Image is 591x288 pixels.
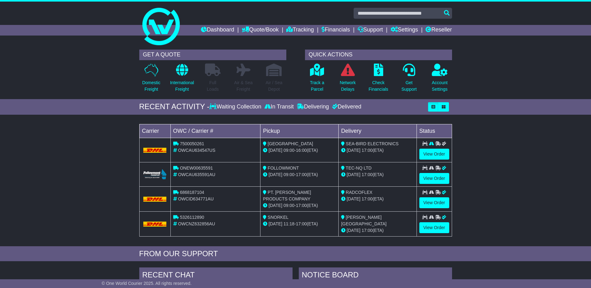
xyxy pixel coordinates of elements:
span: 5326112890 [180,215,204,220]
span: © One World Courier 2025. All rights reserved. [102,281,192,286]
span: ONEW00635591 [180,166,213,170]
img: DHL.png [143,148,167,153]
span: OWCAU634547US [178,148,215,153]
a: DomesticFreight [142,63,160,96]
a: Reseller [426,25,452,36]
span: [DATE] [347,172,360,177]
div: (ETA) [341,171,414,178]
div: - (ETA) [263,171,336,178]
a: View Order [419,149,449,160]
p: Get Support [401,79,417,93]
span: SNORKEL [268,215,288,220]
div: RECENT CHAT [139,267,293,284]
span: [DATE] [347,148,360,153]
span: OWCAU635591AU [178,172,215,177]
span: PT. [PERSON_NAME] PRODUCTS COMPANY [263,190,311,201]
span: [DATE] [269,172,282,177]
a: View Order [419,173,449,184]
span: 17:00 [362,196,373,201]
a: Support [358,25,383,36]
a: Track aParcel [310,63,325,96]
div: RECENT ACTIVITY - [139,102,210,111]
span: 17:00 [362,148,373,153]
span: 09:00 [284,148,294,153]
a: Financials [322,25,350,36]
span: 17:00 [296,203,307,208]
span: 6868187104 [180,190,204,195]
td: Delivery [338,124,417,138]
span: [GEOGRAPHIC_DATA] [268,141,313,146]
span: 17:00 [362,228,373,233]
span: 7500050261 [180,141,204,146]
div: - (ETA) [263,147,336,154]
span: [PERSON_NAME] [GEOGRAPHIC_DATA] [341,215,387,226]
span: [DATE] [347,196,360,201]
div: - (ETA) [263,202,336,209]
a: Quote/Book [242,25,279,36]
a: Dashboard [201,25,234,36]
p: International Freight [170,79,194,93]
span: 16:00 [296,148,307,153]
div: In Transit [263,103,295,110]
p: Domestic Freight [142,79,160,93]
span: 17:00 [296,172,307,177]
span: 09:00 [284,172,294,177]
span: 09:00 [284,203,294,208]
span: FOLLOWMONT [268,166,299,170]
a: Settings [391,25,418,36]
img: DHL.png [143,222,167,227]
a: AccountSettings [431,63,448,96]
span: [DATE] [269,203,282,208]
a: View Order [419,222,449,233]
span: 17:00 [362,172,373,177]
p: Track a Parcel [310,79,324,93]
div: GET A QUOTE [139,50,286,60]
div: (ETA) [341,147,414,154]
p: Network Delays [340,79,355,93]
div: - (ETA) [263,221,336,227]
div: NOTICE BOARD [299,267,452,284]
a: View Order [419,197,449,208]
span: OWCNZ632856AU [178,221,215,226]
img: Followmont_Transport.png [143,169,167,180]
td: Pickup [260,124,339,138]
div: Delivering [295,103,331,110]
div: Waiting Collection [209,103,263,110]
a: InternationalFreight [170,63,194,96]
td: Carrier [139,124,170,138]
span: TEC-NQ LTD [346,166,372,170]
span: 11:18 [284,221,294,226]
span: RADCOFLEX [346,190,373,195]
img: DHL.png [143,197,167,202]
div: QUICK ACTIONS [305,50,452,60]
div: Delivered [331,103,361,110]
span: SEA-BIRD ELECTRONICS [346,141,399,146]
span: 17:00 [296,221,307,226]
p: Check Financials [369,79,388,93]
span: [DATE] [347,228,360,233]
a: CheckFinancials [368,63,388,96]
span: OWCID634771AU [178,196,213,201]
span: [DATE] [269,148,282,153]
td: OWC / Carrier # [170,124,260,138]
p: Account Settings [432,79,448,93]
p: Full Loads [205,79,221,93]
p: Air & Sea Freight [234,79,253,93]
span: [DATE] [269,221,282,226]
p: Air / Sea Depot [266,79,283,93]
td: Status [417,124,452,138]
a: Tracking [286,25,314,36]
a: NetworkDelays [339,63,356,96]
div: FROM OUR SUPPORT [139,249,452,258]
div: (ETA) [341,227,414,234]
div: (ETA) [341,196,414,202]
a: GetSupport [401,63,417,96]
